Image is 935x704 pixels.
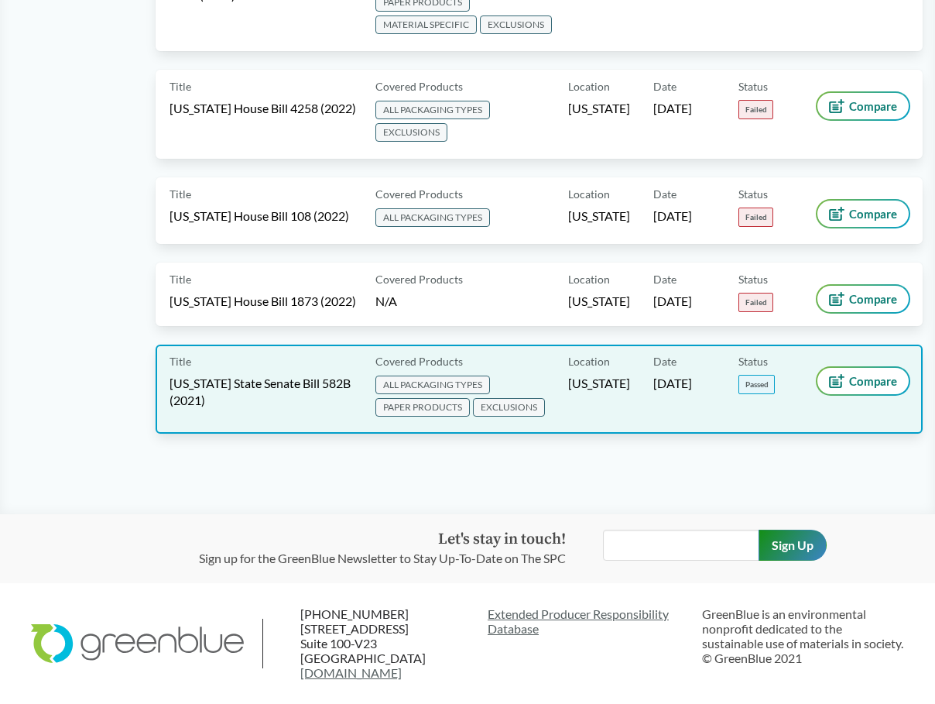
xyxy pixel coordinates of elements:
span: MATERIAL SPECIFIC [375,15,477,34]
span: [US_STATE] [568,208,630,225]
span: Date [653,271,676,287]
span: Compare [849,208,897,220]
span: Passed [738,375,775,394]
span: Status [738,353,768,369]
span: EXCLUSIONS [473,398,545,417]
p: GreenBlue is an environmental nonprofit dedicated to the sustainable use of materials in society.... [702,606,904,666]
span: Title [170,353,191,369]
span: Compare [849,375,897,387]
span: [US_STATE] [568,375,630,392]
span: [DATE] [653,208,692,225]
span: Failed [738,293,773,312]
strong: Let's stay in touch! [438,530,566,549]
span: Location [568,271,610,287]
span: [US_STATE] House Bill 4258 (2022) [170,100,356,117]
span: Date [653,78,676,94]
span: Failed [738,100,773,119]
span: Title [170,78,191,94]
span: Status [738,78,768,94]
span: Date [653,353,676,369]
button: Compare [817,286,909,312]
span: ALL PACKAGING TYPES [375,101,490,119]
span: Covered Products [375,186,463,202]
span: Location [568,186,610,202]
span: ALL PACKAGING TYPES [375,376,490,394]
span: Failed [738,208,773,227]
span: [DATE] [653,293,692,310]
p: Sign up for the GreenBlue Newsletter to Stay Up-To-Date on The SPC [199,549,566,568]
span: [US_STATE] State Senate Bill 582B (2021) [170,375,357,409]
span: Title [170,271,191,287]
span: EXCLUSIONS [480,15,552,34]
span: ALL PACKAGING TYPES [375,208,490,227]
span: [US_STATE] [568,293,630,310]
input: Sign Up [759,530,827,561]
span: [US_STATE] House Bill 108 (2022) [170,208,349,225]
span: Covered Products [375,353,463,369]
span: Status [738,186,768,202]
span: Compare [849,293,897,305]
span: Location [568,78,610,94]
p: [PHONE_NUMBER] [STREET_ADDRESS] Suite 100-V23 [GEOGRAPHIC_DATA] [300,606,488,681]
span: [DATE] [653,375,692,392]
span: N/A [375,294,397,308]
span: Covered Products [375,78,463,94]
span: Status [738,271,768,287]
span: Compare [849,100,897,112]
button: Compare [817,368,909,394]
span: Covered Products [375,271,463,287]
span: Date [653,186,676,202]
span: EXCLUSIONS [375,123,447,142]
button: Compare [817,93,909,119]
span: [DATE] [653,100,692,117]
span: Title [170,186,191,202]
span: [US_STATE] House Bill 1873 (2022) [170,293,356,310]
button: Compare [817,201,909,227]
a: [DOMAIN_NAME] [300,665,402,680]
a: Extended Producer ResponsibilityDatabase [488,606,690,636]
span: PAPER PRODUCTS [375,398,470,417]
span: Location [568,353,610,369]
span: [US_STATE] [568,100,630,117]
